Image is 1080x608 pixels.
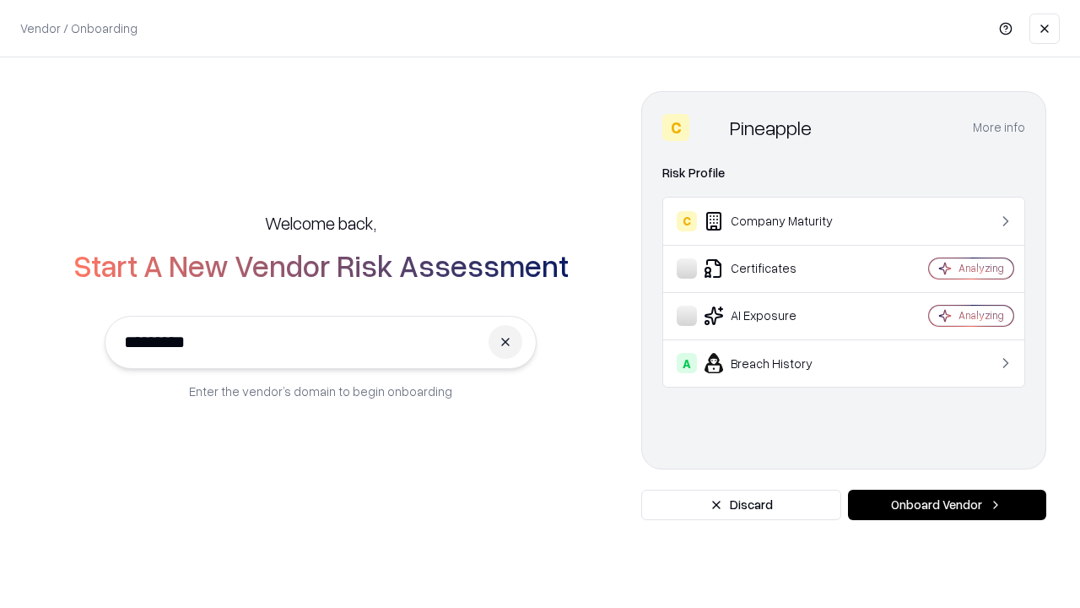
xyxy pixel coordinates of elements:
div: A [677,353,697,373]
h5: Welcome back, [265,211,376,235]
div: AI Exposure [677,306,878,326]
div: Breach History [677,353,878,373]
div: Pineapple [730,114,812,141]
div: Company Maturity [677,211,878,231]
img: Pineapple [696,114,723,141]
div: Analyzing [958,261,1004,275]
p: Enter the vendor’s domain to begin onboarding [189,383,452,400]
p: Vendor / Onboarding [20,19,138,37]
h2: Start A New Vendor Risk Assessment [73,248,569,282]
div: C [662,114,689,141]
button: Discard [641,490,841,520]
div: Risk Profile [662,163,1025,183]
div: C [677,211,697,231]
button: More info [973,112,1025,143]
div: Analyzing [958,308,1004,323]
div: Certificates [677,258,878,279]
button: Onboard Vendor [848,490,1046,520]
